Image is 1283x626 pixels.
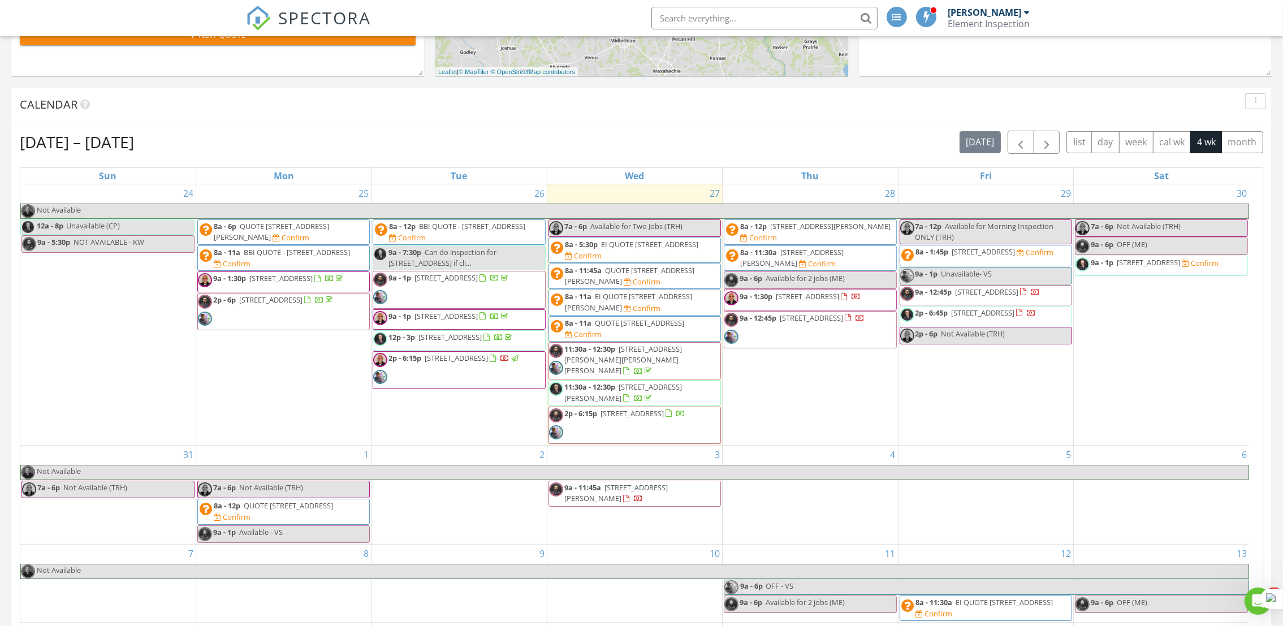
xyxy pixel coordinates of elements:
img: iphone_pictures_193.png [900,269,914,283]
div: Confirm [749,233,777,242]
span: [STREET_ADDRESS] [952,247,1016,257]
span: 9a - 1p [388,311,411,321]
input: Search everything... [651,7,878,29]
a: Go to September 12, 2025 [1059,545,1073,563]
a: 8a - 11:30a EI QUOTE [STREET_ADDRESS] Confirm [900,595,1072,621]
a: Go to August 27, 2025 [707,184,722,202]
a: 8a - 11a EI QUOTE [STREET_ADDRESS][PERSON_NAME] Confirm [548,290,721,315]
a: 8a - 11a BBI QUOTE - [STREET_ADDRESS] [214,247,350,257]
span: 7a - 6p [564,221,587,231]
span: 2p - 6p [213,295,236,305]
img: 2img_1122.jpg [549,344,563,358]
span: [STREET_ADDRESS] [418,332,482,342]
span: QUOTE [STREET_ADDRESS][PERSON_NAME] [214,221,329,242]
a: 8a - 11:30a [STREET_ADDRESS][PERSON_NAME] [740,247,844,268]
button: Previous [1008,131,1034,154]
td: Go to September 2, 2025 [371,446,547,544]
a: Confirm [214,512,250,523]
div: Confirm [1026,248,1054,257]
span: 8a - 6p [214,221,236,231]
span: Unavailable- VS [941,269,992,279]
a: 11:30a - 12:30p [STREET_ADDRESS][PERSON_NAME][PERSON_NAME][PERSON_NAME] [564,344,682,375]
a: 11:30a - 12:30p [STREET_ADDRESS][PERSON_NAME] [548,380,721,405]
a: 9a - 1p [STREET_ADDRESS] [373,271,545,308]
img: thomas_head_shot.jpeg [198,482,212,497]
span: 7a - 6p [1091,221,1113,231]
img: 2img_1122.jpg [549,408,563,422]
td: Go to September 4, 2025 [723,446,898,544]
img: 2img_1122.jpg [900,287,914,301]
h2: [DATE] – [DATE] [20,131,134,153]
a: 9a - 1p [STREET_ADDRESS] [373,309,545,330]
span: 9a - 1p [915,269,938,279]
span: [STREET_ADDRESS] [601,408,664,418]
span: [STREET_ADDRESS] [780,313,843,323]
a: 9a - 12:45p [STREET_ADDRESS] [724,311,896,348]
img: iphone_pictures_193.png [724,330,738,344]
img: thomas_head_shot.jpeg [373,353,387,367]
span: 9a - 11:45a [564,482,601,493]
a: Monday [271,168,296,184]
span: OFF (ME) [1117,239,1147,249]
span: Calendar [20,97,77,112]
a: 9a - 12:45p [STREET_ADDRESS] [900,285,1072,305]
span: 2p - 6:15p [564,408,597,418]
a: 8a - 11a QUOTE [STREET_ADDRESS] Confirm [548,316,721,342]
a: Go to August 25, 2025 [356,184,371,202]
span: 9a - 1p [213,527,236,537]
a: Go to September 1, 2025 [361,446,371,464]
a: 9a - 1p [STREET_ADDRESS] [388,311,510,321]
img: thomas_head_shot.jpeg [1075,221,1090,235]
img: 2img_1122.jpg [1075,239,1090,253]
span: NOT AVAILABLE - KW [74,237,144,247]
a: Go to August 30, 2025 [1234,184,1249,202]
a: 8a - 11a QUOTE [STREET_ADDRESS] [565,318,684,328]
span: 7a - 12p [915,221,942,231]
a: Go to September 6, 2025 [1239,446,1249,464]
span: QUOTE [STREET_ADDRESS] [244,500,333,511]
a: 2p - 6:15p [STREET_ADDRESS] [564,408,685,418]
button: cal wk [1153,131,1191,153]
img: thomas_head_shot.jpeg [198,273,212,287]
a: 8a - 11a EI QUOTE [STREET_ADDRESS][PERSON_NAME] [565,291,692,312]
a: 8a - 12p [STREET_ADDRESS][PERSON_NAME] [740,221,891,231]
td: Go to September 13, 2025 [1074,544,1249,622]
img: 4img_1144.jpg [21,220,35,234]
span: Not Available [37,205,81,215]
span: BBI QUOTE - [STREET_ADDRESS] [419,221,525,231]
td: Go to August 28, 2025 [723,184,898,446]
img: thomas_head_shot.jpeg [900,329,914,343]
span: Can do inspection for [STREET_ADDRESS] if cli... [388,247,496,268]
button: [DATE] [960,131,1001,153]
a: © OpenStreetMap contributors [491,68,575,75]
a: 8a - 6p QUOTE [STREET_ADDRESS][PERSON_NAME] Confirm [197,219,370,245]
td: Go to September 6, 2025 [1074,446,1249,544]
img: thomas_head_shot.jpeg [22,482,36,497]
td: Go to August 30, 2025 [1074,184,1249,446]
span: QUOTE [STREET_ADDRESS] [595,318,684,328]
span: 8a - 11a [214,247,240,257]
span: Not Available (TRH) [239,482,303,493]
a: 2p - 6:45p [STREET_ADDRESS] [915,308,1036,318]
a: 8a - 11:30a [STREET_ADDRESS][PERSON_NAME] Confirm [724,245,896,271]
span: 2p - 6:15p [388,353,421,363]
button: day [1091,131,1120,153]
span: [STREET_ADDRESS][PERSON_NAME] [770,221,891,231]
img: 2img_1122.jpg [22,237,36,251]
span: [STREET_ADDRESS][PERSON_NAME] [564,382,682,403]
span: Available - VS [239,527,283,537]
td: Go to August 27, 2025 [547,184,722,446]
span: Not Available (TRH) [1117,221,1181,231]
a: Confirm [389,232,426,243]
td: Go to August 29, 2025 [898,184,1073,446]
span: OFF - VS [766,581,793,591]
a: 9a - 1p [STREET_ADDRESS] [1091,257,1182,267]
span: 7a - 6p [37,482,60,493]
img: thomas_head_shot.jpeg [549,221,563,235]
span: 8a - 11a [565,318,591,328]
a: Confirm [916,608,953,619]
span: 8a - 11a [565,291,591,301]
a: Go to August 29, 2025 [1059,184,1073,202]
a: 2p - 6p [STREET_ADDRESS] [213,295,335,305]
div: Confirm [925,609,953,618]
